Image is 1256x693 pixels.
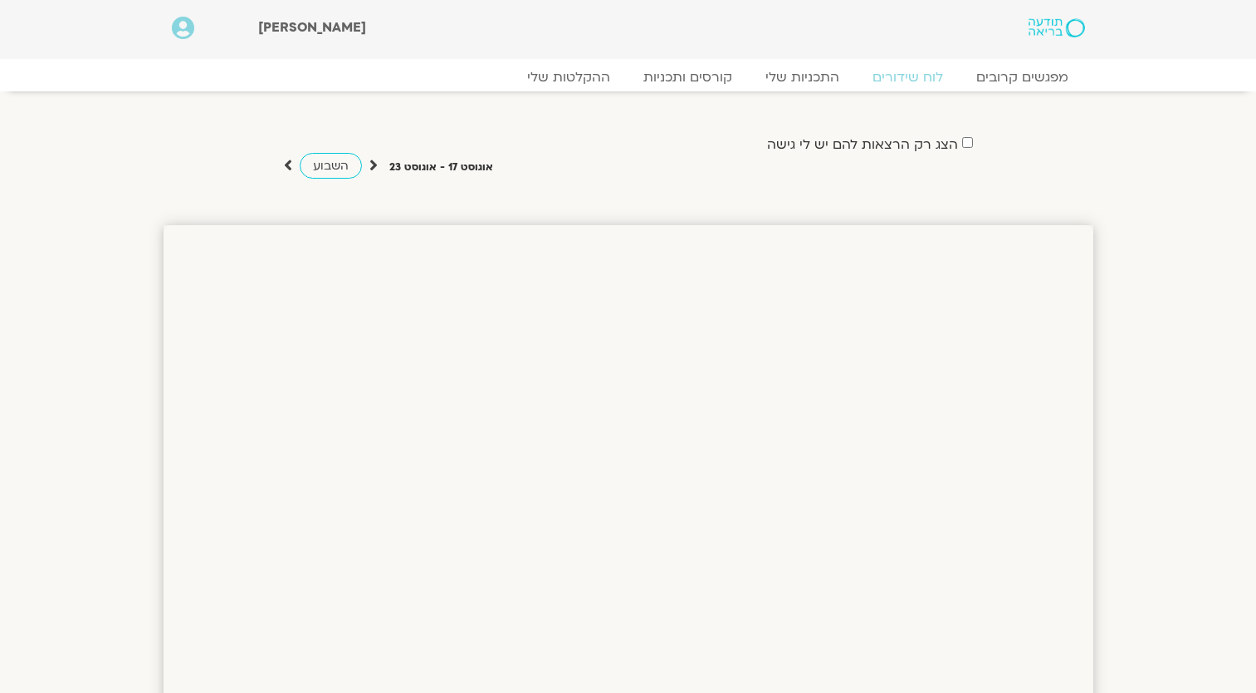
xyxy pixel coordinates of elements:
[767,137,958,152] label: הצג רק הרצאות להם יש לי גישה
[258,18,366,37] span: [PERSON_NAME]
[960,69,1085,86] a: מפגשים קרובים
[300,153,362,179] a: השבוע
[749,69,856,86] a: התכניות שלי
[627,69,749,86] a: קורסים ותכניות
[856,69,960,86] a: לוח שידורים
[172,69,1085,86] nav: Menu
[389,159,493,176] p: אוגוסט 17 - אוגוסט 23
[313,158,349,174] span: השבוע
[511,69,627,86] a: ההקלטות שלי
